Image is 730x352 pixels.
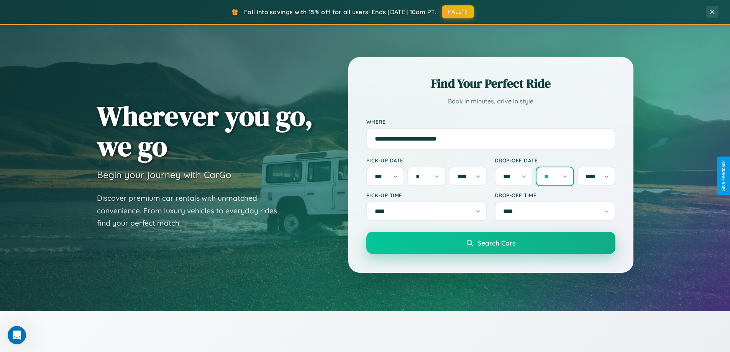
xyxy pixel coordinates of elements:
h3: Begin your journey with CarGo [97,169,231,180]
h1: Wherever you go, we go [97,101,313,161]
button: FALL15 [442,5,474,18]
label: Drop-off Date [495,157,615,164]
label: Pick-up Date [366,157,487,164]
h2: Find Your Perfect Ride [366,75,615,92]
label: Drop-off Time [495,192,615,198]
p: Discover premium car rentals with unmatched convenience. From luxury vehicles to everyday rides, ... [97,192,289,229]
p: Book in minutes, drive in style [366,96,615,107]
span: Fall into savings with 15% off for all users! Ends [DATE] 10am PT. [244,8,436,16]
iframe: Intercom live chat [8,326,26,344]
label: Where [366,118,615,125]
div: Give Feedback [721,160,726,192]
label: Pick-up Time [366,192,487,198]
button: Search Cars [366,232,615,254]
span: Search Cars [477,239,515,247]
